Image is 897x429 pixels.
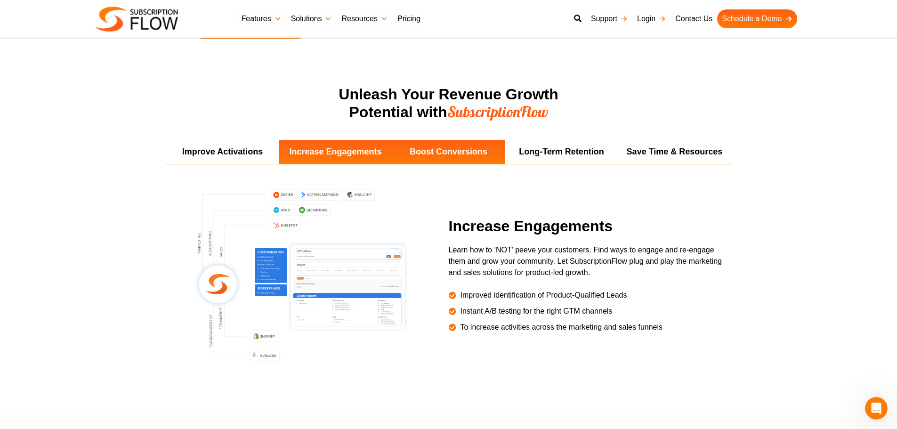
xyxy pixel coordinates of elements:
img: slider-image01 [192,188,411,363]
img: Subscriptionflow [96,7,178,32]
a: Resources [337,9,392,28]
a: Solutions [286,9,337,28]
li: Increase Engagements [279,140,392,164]
a: Support [586,9,632,28]
a: Contact Us [671,9,717,28]
span: To increase activities across the marketing and sales funnels [458,322,663,333]
li: Save Time & Resources [618,140,731,164]
li: Improve Activations [166,140,279,164]
li: Boost Conversions [392,140,505,164]
span: SubscriptionFlow [447,102,548,121]
a: Pricing [393,9,425,28]
span: Improved identification of Product-Qualified Leads [458,290,627,301]
h2: Increase Engagements [449,218,727,235]
a: Features [237,9,286,28]
iframe: Intercom live chat [865,397,888,420]
a: Schedule a Demo [717,9,797,28]
li: Long-Term Retention [505,140,618,164]
a: Login [632,9,671,28]
h2: Unleash Your Revenue Growth Potential with [260,86,637,121]
p: Learn how to ‘NOT’ peeve your customers. Find ways to engage and re-engage them and grow your com... [449,244,727,278]
span: Instant A/B testing for the right GTM channels [458,306,613,317]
